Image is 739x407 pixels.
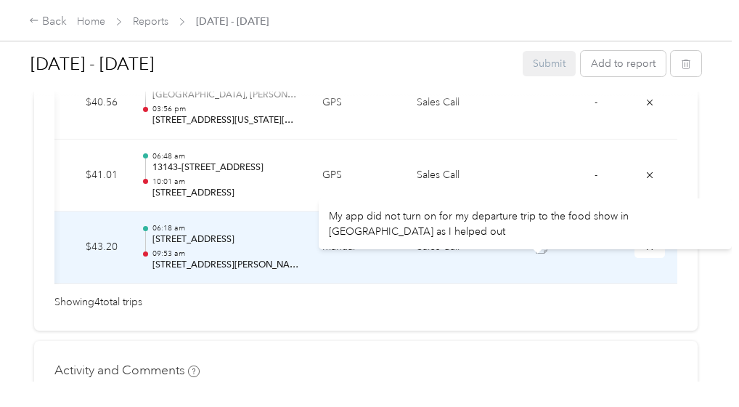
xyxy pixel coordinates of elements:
p: [STREET_ADDRESS][PERSON_NAME][PERSON_NAME] [152,259,299,272]
td: Sales Call [405,67,514,140]
td: GPS [311,140,405,212]
td: Sales Call [405,140,514,212]
span: Showing 4 total trips [54,294,142,310]
p: [STREET_ADDRESS] [152,187,299,200]
td: GPS [311,67,405,140]
p: 06:18 am [152,223,299,233]
p: 03:56 pm [152,104,299,114]
td: $43.20 [42,211,129,284]
p: 13143–[STREET_ADDRESS] [152,161,299,174]
button: Add to report [581,51,666,76]
iframe: Everlance-gr Chat Button Frame [658,326,739,407]
td: $41.01 [42,140,129,212]
p: 10:01 am [152,177,299,187]
td: $40.56 [42,67,129,140]
td: Manual [311,211,405,284]
span: - [595,169,597,181]
p: 06:48 am [152,151,299,161]
div: Back [29,13,67,31]
p: [STREET_ADDRESS] [152,233,299,246]
h4: Activity and Comments [54,361,200,379]
a: Reports [133,15,168,28]
h1: Oct 1 - 31, 2025 [30,47,513,81]
p: 09:53 am [152,249,299,259]
p: [STREET_ADDRESS][US_STATE][US_STATE] [152,114,299,127]
div: My app did not turn on for my departure trip to the food show in [GEOGRAPHIC_DATA] as I helped out [319,198,732,249]
a: Home [77,15,105,28]
span: [DATE] - [DATE] [196,14,269,29]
